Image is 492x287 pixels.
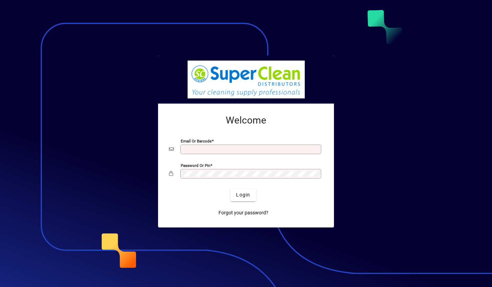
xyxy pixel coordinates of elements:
[231,189,256,201] button: Login
[169,115,323,126] h2: Welcome
[236,191,250,199] span: Login
[216,207,271,219] a: Forgot your password?
[181,163,210,168] mat-label: Password or Pin
[219,209,268,216] span: Forgot your password?
[181,138,212,143] mat-label: Email or Barcode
